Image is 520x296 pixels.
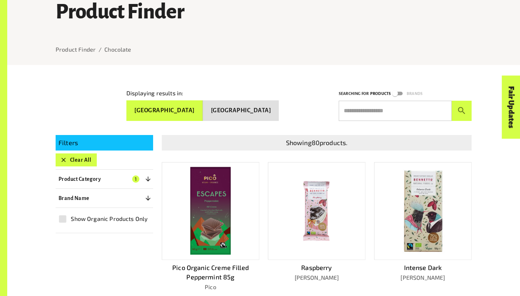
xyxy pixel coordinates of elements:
button: Clear All [56,153,97,166]
button: Product Category [56,173,153,186]
p: Raspberry [268,263,365,273]
p: Displaying results in: [126,89,183,97]
h1: Product Finder [56,1,472,23]
li: / [99,45,101,54]
button: [GEOGRAPHIC_DATA] [126,100,203,121]
p: Showing 80 products. [165,138,469,148]
p: Products [370,90,391,97]
p: Pico Organic Creme Filled Peppermint 85g [162,263,259,282]
nav: breadcrumb [56,45,472,54]
p: Product Category [58,175,101,183]
p: Filters [58,138,150,148]
a: Chocolate [104,46,131,53]
a: Pico Organic Creme Filled Peppermint 85gPico [162,162,259,292]
button: [GEOGRAPHIC_DATA] [203,100,279,121]
p: Searching for [339,90,369,97]
button: Brand Name [56,192,153,205]
span: Show Organic Products Only [71,214,148,223]
a: Raspberry[PERSON_NAME] [268,162,365,292]
p: Intense Dark [374,263,472,273]
span: 1 [132,175,139,183]
p: Brand Name [58,194,90,203]
a: Intense Dark[PERSON_NAME] [374,162,472,292]
a: Product Finder [56,46,96,53]
p: [PERSON_NAME] [374,273,472,282]
p: [PERSON_NAME] [268,273,365,282]
p: Pico [162,283,259,291]
p: Brands [407,90,422,97]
